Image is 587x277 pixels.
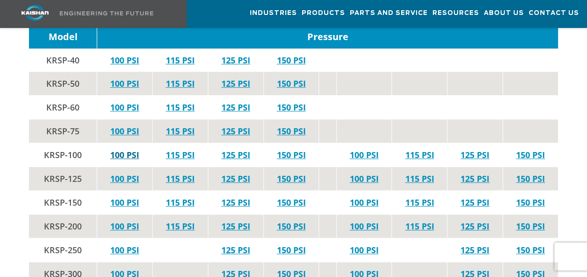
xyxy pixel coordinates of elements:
[110,125,139,137] a: 100 PSI
[405,221,434,232] a: 115 PSI
[460,197,489,208] a: 125 PSI
[166,221,195,232] a: 115 PSI
[276,55,305,66] a: 150 PSI
[276,149,305,160] a: 150 PSI
[405,149,434,160] a: 115 PSI
[350,197,379,208] a: 100 PSI
[529,8,579,19] span: Contact Us
[276,78,305,89] a: 150 PSI
[460,244,489,256] a: 125 PSI
[221,173,250,184] a: 125 PSI
[302,8,345,19] span: Products
[405,173,434,184] a: 115 PSI
[432,0,479,26] a: Resources
[460,221,489,232] a: 125 PSI
[276,244,305,256] a: 150 PSI
[221,125,250,137] a: 125 PSI
[276,173,305,184] a: 150 PSI
[405,197,434,208] a: 115 PSI
[276,221,305,232] a: 150 PSI
[516,197,545,208] a: 150 PSI
[516,244,545,256] a: 150 PSI
[29,25,97,49] td: Model
[221,78,250,89] a: 125 PSI
[110,78,139,89] a: 100 PSI
[166,125,195,137] a: 115 PSI
[29,167,97,191] td: KRSP-125
[110,173,139,184] a: 100 PSI
[29,72,97,96] td: KRSP-50
[29,215,97,238] td: KRSP-200
[166,197,195,208] a: 115 PSI
[516,173,545,184] a: 150 PSI
[529,0,579,26] a: Contact Us
[432,8,479,19] span: Resources
[250,0,297,26] a: Industries
[276,102,305,113] a: 150 PSI
[110,149,139,160] a: 100 PSI
[350,8,428,19] span: Parts and Service
[221,221,250,232] a: 125 PSI
[350,221,379,232] a: 100 PSI
[29,96,97,119] td: KRSP-60
[221,244,250,256] a: 125 PSI
[350,0,428,26] a: Parts and Service
[97,25,558,49] td: Pressure
[166,55,195,66] a: 115 PSI
[276,197,305,208] a: 150 PSI
[29,119,97,143] td: KRSP-75
[29,143,97,167] td: KRSP-100
[29,48,97,72] td: KRSP-40
[350,149,379,160] a: 100 PSI
[110,244,139,256] a: 100 PSI
[221,149,250,160] a: 125 PSI
[484,0,524,26] a: About Us
[166,173,195,184] a: 115 PSI
[350,244,379,256] a: 100 PSI
[221,102,250,113] a: 125 PSI
[29,191,97,215] td: KRSP-150
[110,221,139,232] a: 100 PSI
[221,55,250,66] a: 125 PSI
[110,102,139,113] a: 100 PSI
[221,197,250,208] a: 125 PSI
[484,8,524,19] span: About Us
[60,11,153,15] img: Engineering the future
[276,125,305,137] a: 150 PSI
[516,221,545,232] a: 150 PSI
[250,8,297,19] span: Industries
[516,149,545,160] a: 150 PSI
[460,173,489,184] a: 125 PSI
[29,238,97,262] td: KRSP-250
[166,78,195,89] a: 115 PSI
[110,197,139,208] a: 100 PSI
[350,173,379,184] a: 100 PSI
[460,149,489,160] a: 125 PSI
[166,149,195,160] a: 115 PSI
[110,55,139,66] a: 100 PSI
[302,0,345,26] a: Products
[166,102,195,113] a: 115 PSI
